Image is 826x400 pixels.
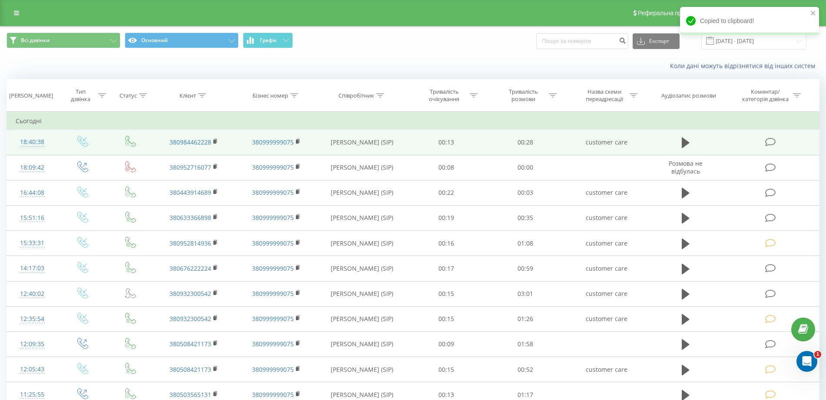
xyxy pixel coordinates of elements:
[252,340,294,348] a: 380999999075
[16,134,49,151] div: 18:40:38
[260,37,277,43] span: Графік
[500,88,547,103] div: Тривалість розмови
[169,239,211,247] a: 380952814936
[169,264,211,272] a: 380676222224
[318,256,406,281] td: [PERSON_NAME] (SIP)
[169,138,211,146] a: 380984462228
[318,205,406,230] td: [PERSON_NAME] (SIP)
[407,130,486,155] td: 00:13
[318,155,406,180] td: [PERSON_NAME] (SIP)
[486,205,565,230] td: 00:35
[565,256,648,281] td: customer care
[680,7,819,35] div: Copied to clipboard!
[16,159,49,176] div: 18:09:42
[338,92,374,99] div: Співробітник
[486,256,565,281] td: 00:59
[252,92,288,99] div: Бізнес номер
[486,155,565,180] td: 00:00
[169,163,211,171] a: 380952716077
[252,365,294,374] a: 380999999075
[252,315,294,323] a: 380999999075
[486,357,565,382] td: 00:52
[565,281,648,306] td: customer care
[16,361,49,378] div: 12:05:43
[16,184,49,201] div: 16:44:08
[16,210,49,226] div: 15:51:16
[169,315,211,323] a: 380932300542
[243,33,293,48] button: Графік
[796,351,817,372] iframe: Intercom live chat
[318,357,406,382] td: [PERSON_NAME] (SIP)
[669,159,703,175] span: Розмова не відбулась
[814,351,821,358] span: 1
[810,10,816,18] button: close
[407,331,486,357] td: 00:09
[252,188,294,197] a: 380999999075
[318,231,406,256] td: [PERSON_NAME] (SIP)
[119,92,137,99] div: Статус
[7,112,819,130] td: Сьогодні
[16,311,49,328] div: 12:35:54
[169,340,211,348] a: 380508421173
[318,306,406,331] td: [PERSON_NAME] (SIP)
[252,239,294,247] a: 380999999075
[565,357,648,382] td: customer care
[16,285,49,302] div: 12:40:02
[16,235,49,252] div: 15:33:31
[318,180,406,205] td: [PERSON_NAME] (SIP)
[661,92,716,99] div: Аудіозапис розмови
[252,289,294,298] a: 380999999075
[565,205,648,230] td: customer care
[318,331,406,357] td: [PERSON_NAME] (SIP)
[670,62,819,70] a: Коли дані можуть відрізнятися вiд інших систем
[421,88,468,103] div: Тривалість очікування
[252,264,294,272] a: 380999999075
[407,281,486,306] td: 00:15
[407,205,486,230] td: 00:19
[407,231,486,256] td: 00:16
[407,306,486,331] td: 00:15
[565,231,648,256] td: customer care
[252,390,294,399] a: 380999999075
[486,180,565,205] td: 00:03
[169,188,211,197] a: 380443914689
[169,365,211,374] a: 380508421173
[318,130,406,155] td: [PERSON_NAME] (SIP)
[565,306,648,331] td: customer care
[169,390,211,399] a: 380503565131
[407,357,486,382] td: 00:15
[21,37,50,44] span: Всі дзвінки
[633,33,680,49] button: Експорт
[638,10,702,16] span: Реферальна програма
[125,33,239,48] button: Основний
[565,130,648,155] td: customer care
[486,306,565,331] td: 01:26
[565,180,648,205] td: customer care
[16,260,49,277] div: 14:17:03
[9,92,53,99] div: [PERSON_NAME]
[536,33,628,49] input: Пошук за номером
[407,155,486,180] td: 00:08
[581,88,627,103] div: Назва схеми переадресації
[179,92,196,99] div: Клієнт
[486,331,565,357] td: 01:58
[486,130,565,155] td: 00:28
[7,33,120,48] button: Всі дзвінки
[252,213,294,222] a: 380999999075
[740,88,791,103] div: Коментар/категорія дзвінка
[318,281,406,306] td: [PERSON_NAME] (SIP)
[407,180,486,205] td: 00:22
[169,213,211,222] a: 380633366898
[486,281,565,306] td: 03:01
[486,231,565,256] td: 01:08
[407,256,486,281] td: 00:17
[16,336,49,353] div: 12:09:35
[252,138,294,146] a: 380999999075
[65,88,96,103] div: Тип дзвінка
[169,289,211,298] a: 380932300542
[252,163,294,171] a: 380999999075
